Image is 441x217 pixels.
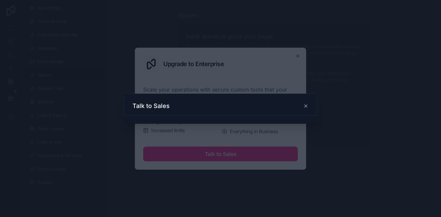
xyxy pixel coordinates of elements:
[143,147,298,161] button: Talk to Sales
[230,118,259,125] span: Rest API Data
[163,61,224,67] h2: Upgrade to Enterprise
[230,128,278,135] span: Everything in Business
[151,127,185,134] span: Increased limits
[230,110,274,116] span: Custom billing plans.
[151,118,216,125] span: Login security with 2FA & SSO
[295,53,300,59] button: Close
[151,110,190,116] span: Access to Spaces
[143,86,298,102] div: Scale your operations with secure custom tools that your team will love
